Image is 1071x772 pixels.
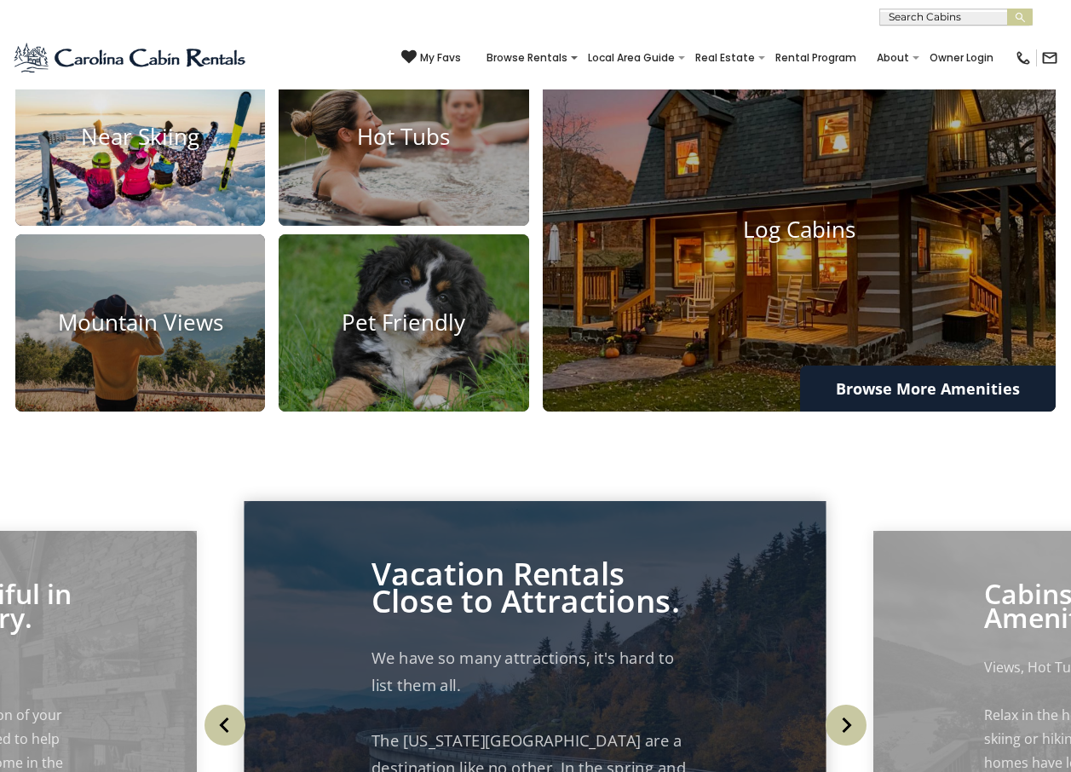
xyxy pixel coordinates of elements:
[543,48,1057,412] a: Log Cabins
[15,124,265,150] h4: Near Skiing
[868,46,918,70] a: About
[15,234,265,412] a: Mountain Views
[687,46,763,70] a: Real Estate
[826,705,867,746] img: arrow
[420,50,461,66] span: My Favs
[478,46,576,70] a: Browse Rentals
[579,46,683,70] a: Local Area Guide
[279,310,528,337] h4: Pet Friendly
[371,560,699,614] p: Vacation Rentals Close to Attractions.
[279,48,528,226] a: Hot Tubs
[15,48,265,226] a: Near Skiing
[921,46,1002,70] a: Owner Login
[401,49,461,66] a: My Favs
[279,124,528,150] h4: Hot Tubs
[279,234,528,412] a: Pet Friendly
[1041,49,1058,66] img: mail-regular-black.png
[13,41,249,75] img: Blue-2.png
[800,366,1056,412] a: Browse More Amenities
[767,46,865,70] a: Rental Program
[197,687,252,763] button: Previous
[819,687,874,763] button: Next
[543,216,1057,243] h4: Log Cabins
[15,310,265,337] h4: Mountain Views
[1015,49,1032,66] img: phone-regular-black.png
[204,705,245,746] img: arrow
